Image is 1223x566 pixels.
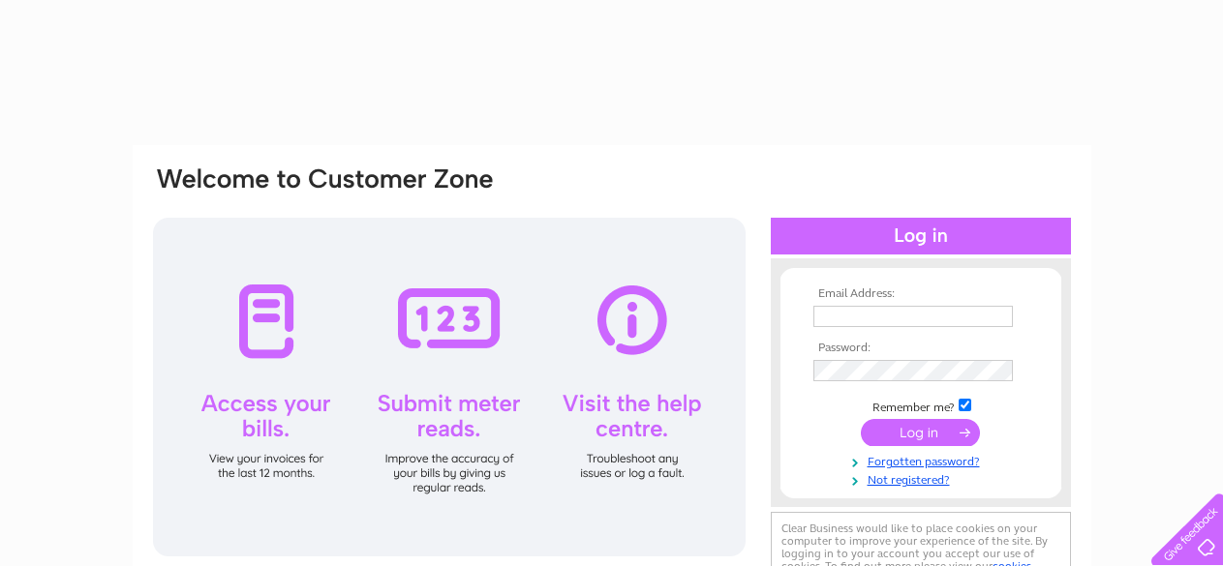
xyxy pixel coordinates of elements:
th: Password: [809,342,1033,355]
a: Not registered? [813,469,1033,488]
td: Remember me? [809,396,1033,415]
input: Submit [861,419,980,446]
th: Email Address: [809,287,1033,301]
a: Forgotten password? [813,451,1033,469]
